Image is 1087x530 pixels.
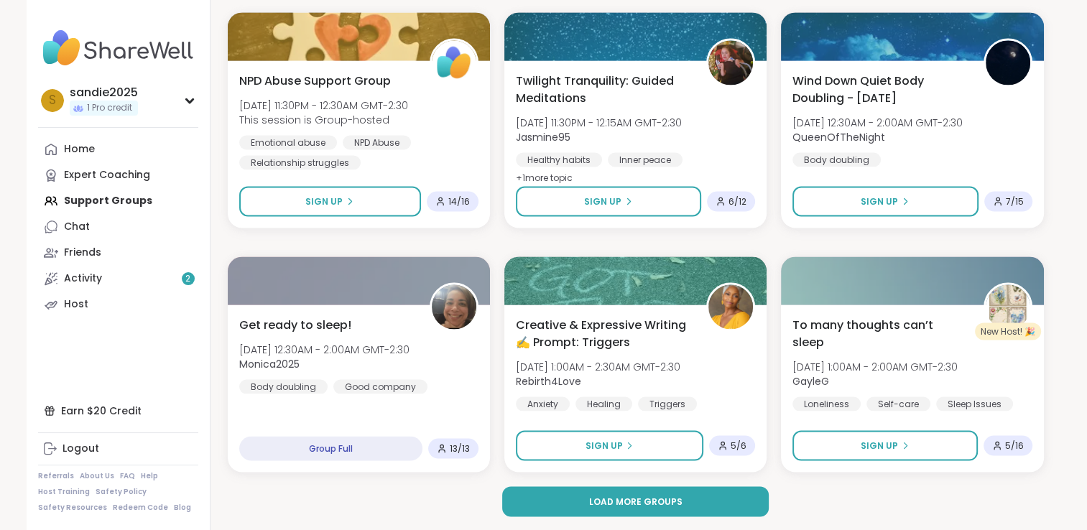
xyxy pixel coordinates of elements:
[575,396,632,411] div: Healing
[38,240,198,266] a: Friends
[96,487,147,497] a: Safety Policy
[38,436,198,462] a: Logout
[516,396,570,411] div: Anxiety
[516,115,682,129] span: [DATE] 11:30PM - 12:15AM GMT-2:30
[432,40,476,85] img: ShareWell
[861,439,898,452] span: Sign Up
[516,316,690,350] span: Creative & Expressive Writing ✍️ Prompt: Triggers
[64,220,90,234] div: Chat
[239,436,422,460] div: Group Full
[516,186,701,216] button: Sign Up
[174,503,191,513] a: Blog
[516,373,581,388] b: Rebirth4Love
[450,442,470,454] span: 13 / 13
[239,186,421,216] button: Sign Up
[141,471,158,481] a: Help
[986,40,1030,85] img: QueenOfTheNight
[38,487,90,497] a: Host Training
[708,40,753,85] img: Jasmine95
[239,155,361,169] div: Relationship struggles
[516,152,602,167] div: Healthy habits
[708,284,753,329] img: Rebirth4Love
[728,195,746,207] span: 6 / 12
[936,396,1013,411] div: Sleep Issues
[239,112,408,126] span: This session is Group-hosted
[239,342,410,356] span: [DATE] 12:30AM - 2:00AM GMT-2:30
[585,439,622,452] span: Sign Up
[516,359,680,373] span: [DATE] 1:00AM - 2:30AM GMT-2:30
[239,72,391,89] span: NPD Abuse Support Group
[792,115,963,129] span: [DATE] 12:30AM - 2:00AM GMT-2:30
[38,503,107,513] a: Safety Resources
[38,23,198,73] img: ShareWell Nav Logo
[516,430,703,460] button: Sign Up
[731,440,746,451] span: 5 / 6
[185,273,190,285] span: 2
[1006,195,1024,207] span: 7 / 15
[38,136,198,162] a: Home
[239,316,351,333] span: Get ready to sleep!
[80,471,114,481] a: About Us
[64,297,88,312] div: Host
[38,214,198,240] a: Chat
[1005,440,1024,451] span: 5 / 16
[432,284,476,329] img: Monica2025
[305,195,343,208] span: Sign Up
[792,316,967,350] span: To many thoughts can’t sleep
[792,186,978,216] button: Sign Up
[792,430,977,460] button: Sign Up
[516,72,690,106] span: Twilight Tranquility: Guided Meditations
[448,195,470,207] span: 14 / 16
[64,246,101,260] div: Friends
[975,322,1041,340] div: New Host! 🎉
[239,98,408,112] span: [DATE] 11:30PM - 12:30AM GMT-2:30
[113,503,168,513] a: Redeem Code
[64,168,150,182] div: Expert Coaching
[792,72,967,106] span: Wind Down Quiet Body Doubling - [DATE]
[239,135,337,149] div: Emotional abuse
[38,292,198,317] a: Host
[87,102,132,114] span: 1 Pro credit
[343,135,411,149] div: NPD Abuse
[792,359,958,373] span: [DATE] 1:00AM - 2:00AM GMT-2:30
[70,85,138,101] div: sandie2025
[792,373,829,388] b: GayleG
[792,129,885,144] b: QueenOfTheNight
[64,142,95,157] div: Home
[38,398,198,424] div: Earn $20 Credit
[516,129,570,144] b: Jasmine95
[120,471,135,481] a: FAQ
[239,356,300,371] b: Monica2025
[608,152,683,167] div: Inner peace
[638,396,697,411] div: Triggers
[239,379,328,394] div: Body doubling
[38,266,198,292] a: Activity2
[38,471,74,481] a: Referrals
[792,152,881,167] div: Body doubling
[584,195,621,208] span: Sign Up
[64,271,102,286] div: Activity
[861,195,898,208] span: Sign Up
[502,486,769,516] button: Load more groups
[588,495,682,508] span: Load more groups
[792,396,861,411] div: Loneliness
[866,396,930,411] div: Self-care
[38,162,198,188] a: Expert Coaching
[333,379,427,394] div: Good company
[986,284,1030,329] img: GayleG
[63,442,99,456] div: Logout
[49,91,56,110] span: s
